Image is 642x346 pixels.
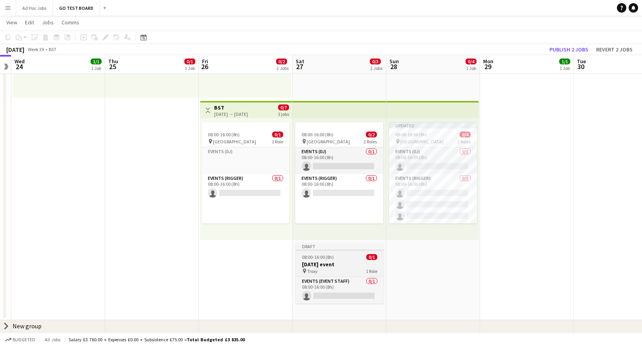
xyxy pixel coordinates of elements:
span: All jobs [43,337,62,342]
span: 08:00-16:00 (8h) [302,254,334,260]
div: Updated [389,122,477,128]
div: [DATE] → [DATE] [214,111,248,117]
span: Sun [389,58,399,65]
app-card-role: Events (Rigger)0/108:00-16:00 (8h) [295,174,383,223]
span: 0/2 [366,132,377,137]
button: Revert 2 jobs [593,44,636,55]
span: 1/1 [91,59,102,64]
app-job-card: 08:00-16:00 (8h)0/1 [GEOGRAPHIC_DATA]1 RoleEvents (DJ)Events (Rigger)0/108:00-16:00 (8h) [202,122,289,223]
span: Tue [577,58,586,65]
app-card-role: Events (Rigger)0/308:00-16:00 (8h) [389,174,477,223]
div: 3 jobs [278,110,289,117]
span: Comms [62,19,79,26]
app-card-role: Events (DJ)0/108:00-16:00 (8h) [295,147,383,174]
span: [GEOGRAPHIC_DATA] [213,139,256,145]
app-job-card: 08:00-16:00 (8h)0/2 [GEOGRAPHIC_DATA]2 RolesEvents (DJ)0/108:00-16:00 (8h) Events (Rigger)0/108:0... [295,122,383,223]
span: 0/4 [460,132,471,137]
button: GO TEST BOARD [53,0,100,16]
span: 2 Roles [457,139,471,145]
span: 26 [201,62,208,71]
span: Mon [483,58,493,65]
div: 1 Job [466,65,476,71]
a: Edit [22,17,37,27]
span: Budgeted [13,337,35,342]
app-card-role: Events (DJ)0/108:00-16:00 (8h) [389,147,477,174]
div: Salary £3 760.00 + Expenses £0.00 + Subsistence £75.00 = [69,337,245,342]
app-job-card: Updated08:00-16:00 (8h)0/4 [GEOGRAPHIC_DATA]2 RolesEvents (DJ)0/108:00-16:00 (8h) Events (Rigger)... [389,122,477,223]
app-card-role: Events (Event Staff)0/108:00-16:00 (8h) [296,277,384,304]
div: Draft [296,243,384,249]
div: 1 Job [91,65,101,71]
span: Jobs [42,19,54,26]
span: 1/1 [559,59,570,64]
span: 1 Role [272,139,283,145]
span: 0/2 [276,59,287,64]
span: View [6,19,17,26]
span: 08:00-16:00 (8h) [395,132,427,137]
span: Total Budgeted £3 835.00 [187,337,245,342]
span: 0/4 [466,59,476,64]
h3: BST [214,104,248,111]
div: 2 Jobs [276,65,289,71]
span: Week 39 [26,46,45,52]
span: 0/3 [370,59,381,64]
div: [DATE] [6,46,24,53]
button: Budgeted [4,335,36,344]
span: 08:00-16:00 (8h) [208,132,240,137]
a: Comms [58,17,82,27]
app-job-card: Draft08:00-16:00 (8h)0/1[DATE] event Troxy1 RoleEvents (Event Staff)0/108:00-16:00 (8h) [296,243,384,304]
div: 1 Job [560,65,570,71]
span: Fri [202,58,208,65]
span: 08:00-16:00 (8h) [302,132,333,137]
a: View [3,17,20,27]
span: 0/7 [278,104,289,110]
div: 1 Job [185,65,195,71]
span: 25 [107,62,118,71]
span: 30 [576,62,586,71]
span: 0/1 [184,59,195,64]
span: Troxy [307,268,318,274]
span: 0/1 [366,254,377,260]
span: [GEOGRAPHIC_DATA] [307,139,350,145]
a: Jobs [39,17,57,27]
span: 28 [388,62,399,71]
span: 29 [482,62,493,71]
span: 1 Role [366,268,377,274]
span: 24 [13,62,25,71]
div: BST [49,46,56,52]
span: Sat [296,58,304,65]
h3: [DATE] event [296,261,384,268]
app-card-role-placeholder: Events (DJ) [202,147,289,174]
span: Thu [108,58,118,65]
span: 2 Roles [364,139,377,145]
span: 0/1 [272,132,283,137]
div: New group [13,322,42,330]
span: [GEOGRAPHIC_DATA] [400,139,444,145]
span: Edit [25,19,34,26]
span: Wed [15,58,25,65]
div: 2 Jobs [370,65,382,71]
button: Ad Hoc Jobs [16,0,53,16]
span: 27 [295,62,304,71]
button: Publish 2 jobs [546,44,591,55]
app-card-role: Events (Rigger)0/108:00-16:00 (8h) [202,174,289,223]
